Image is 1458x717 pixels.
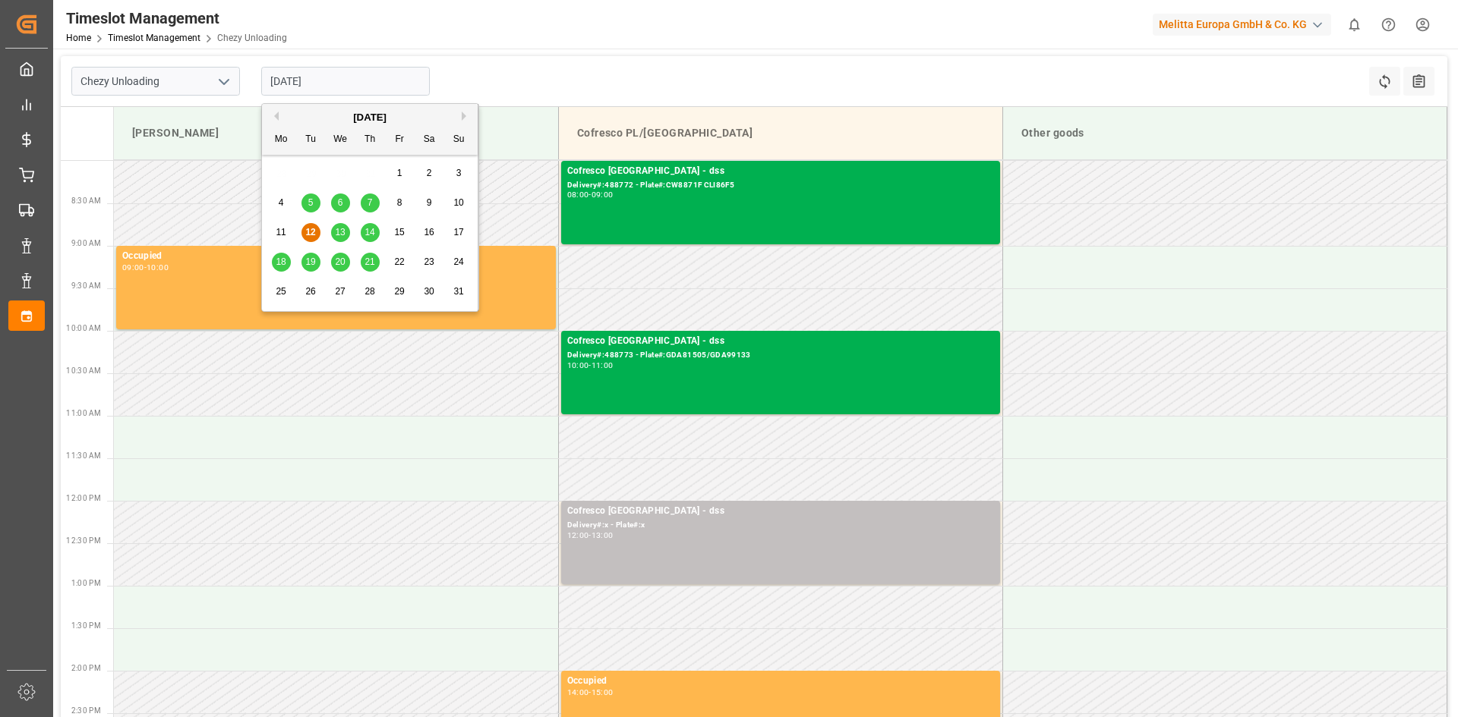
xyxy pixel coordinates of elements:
span: 10 [453,197,463,208]
div: Choose Thursday, August 7th, 2025 [361,193,380,212]
div: Fr [390,131,409,149]
div: Choose Monday, August 11th, 2025 [272,223,291,242]
div: Choose Tuesday, August 12th, 2025 [301,223,320,242]
div: Th [361,131,380,149]
div: Occupied [567,674,994,689]
div: 10:00 [567,362,589,369]
div: Melitta Europa GmbH & Co. KG [1153,14,1331,36]
span: 2 [427,168,432,178]
span: 29 [394,286,404,297]
div: - [589,532,591,539]
div: 12:00 [567,532,589,539]
span: 18 [276,256,286,267]
span: 17 [453,227,463,237]
div: month 2025-08 [267,159,474,307]
div: - [589,689,591,696]
div: Mo [272,131,291,149]
button: Next Month [462,112,471,121]
div: Choose Monday, August 4th, 2025 [272,193,291,212]
a: Home [66,33,91,43]
span: 15 [394,227,404,237]
div: Cofresco PL/[GEOGRAPHIC_DATA] [571,119,990,147]
span: 19 [305,256,315,267]
a: Timeslot Management [108,33,200,43]
div: Delivery#:x - Plate#:x [567,519,994,532]
div: Cofresco [GEOGRAPHIC_DATA] - dss [567,504,994,519]
div: Choose Tuesday, August 26th, 2025 [301,282,320,301]
div: Other goods [1015,119,1434,147]
span: 28 [364,286,374,297]
div: - [589,191,591,198]
div: Choose Wednesday, August 27th, 2025 [331,282,350,301]
div: Choose Monday, August 18th, 2025 [272,253,291,272]
div: We [331,131,350,149]
button: open menu [212,70,235,93]
span: 10:00 AM [66,324,101,332]
div: 09:00 [592,191,614,198]
span: 25 [276,286,286,297]
span: 12:30 PM [66,536,101,545]
div: Cofresco [GEOGRAPHIC_DATA] - dss [567,164,994,179]
div: Sa [420,131,439,149]
div: Choose Saturday, August 23rd, 2025 [420,253,439,272]
span: 27 [335,286,345,297]
div: Choose Saturday, August 16th, 2025 [420,223,439,242]
span: 1:00 PM [71,579,101,587]
span: 10:30 AM [66,366,101,375]
div: Choose Wednesday, August 20th, 2025 [331,253,350,272]
div: 10:00 [147,264,169,271]
div: Choose Monday, August 25th, 2025 [272,282,291,301]
span: 9:30 AM [71,281,101,290]
span: 3 [456,168,462,178]
span: 21 [364,256,374,267]
div: Delivery#:488772 - Plate#:CW8871F CLI86F5 [567,179,994,192]
span: 26 [305,286,315,297]
span: 11 [276,227,286,237]
span: 12 [305,227,315,237]
div: Delivery#:488773 - Plate#:GDA81505/GDA99133 [567,349,994,362]
div: 15:00 [592,689,614,696]
span: 2:30 PM [71,706,101,715]
input: DD-MM-YYYY [261,67,430,96]
span: 1 [397,168,402,178]
span: 7 [368,197,373,208]
div: Choose Friday, August 8th, 2025 [390,193,409,212]
div: Choose Sunday, August 31st, 2025 [450,282,469,301]
span: 5 [308,197,314,208]
div: Choose Tuesday, August 5th, 2025 [301,193,320,212]
div: Timeslot Management [66,7,287,30]
div: Choose Wednesday, August 6th, 2025 [331,193,350,212]
div: 11:00 [592,362,614,369]
span: 11:00 AM [66,409,101,417]
span: 24 [453,256,463,267]
div: Choose Saturday, August 9th, 2025 [420,193,439,212]
div: Occupied [122,249,550,264]
div: 13:00 [592,532,614,539]
div: Choose Friday, August 15th, 2025 [390,223,409,242]
div: Choose Friday, August 1st, 2025 [390,164,409,183]
span: 9:00 AM [71,239,101,247]
div: Cofresco [GEOGRAPHIC_DATA] - dss [567,334,994,349]
div: Choose Sunday, August 3rd, 2025 [450,164,469,183]
span: 23 [424,256,434,267]
span: 22 [394,256,404,267]
div: Choose Tuesday, August 19th, 2025 [301,253,320,272]
button: show 0 new notifications [1337,8,1371,42]
div: Choose Friday, August 29th, 2025 [390,282,409,301]
div: Choose Saturday, August 30th, 2025 [420,282,439,301]
div: 08:00 [567,191,589,198]
span: 16 [424,227,434,237]
div: Choose Friday, August 22nd, 2025 [390,253,409,272]
span: 4 [279,197,284,208]
div: - [589,362,591,369]
div: Choose Thursday, August 14th, 2025 [361,223,380,242]
div: Su [450,131,469,149]
button: Previous Month [270,112,279,121]
span: 13 [335,227,345,237]
div: [DATE] [262,110,478,125]
span: 8 [397,197,402,208]
button: Help Center [1371,8,1406,42]
div: 14:00 [567,689,589,696]
div: Choose Sunday, August 10th, 2025 [450,193,469,212]
div: Choose Thursday, August 28th, 2025 [361,282,380,301]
